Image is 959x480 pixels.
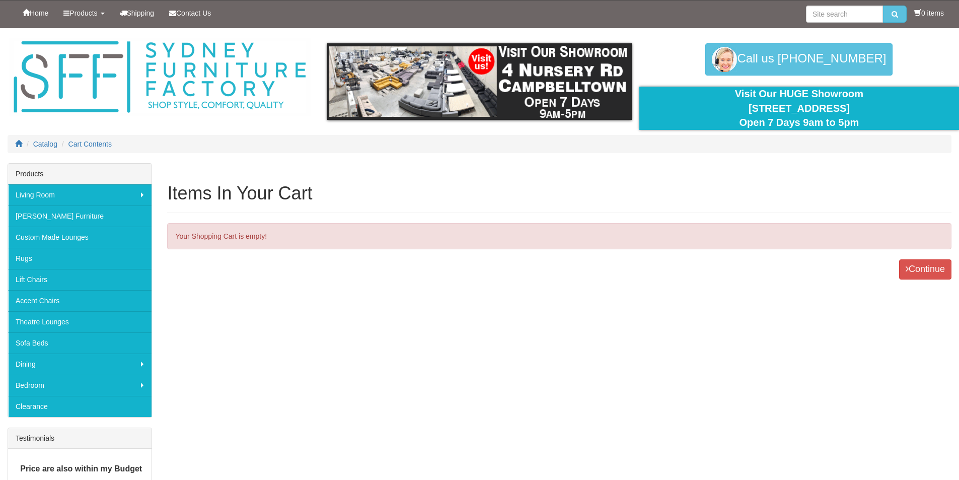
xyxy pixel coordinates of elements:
h1: Items In Your Cart [167,183,951,203]
span: Contact Us [176,9,211,17]
a: Products [56,1,112,26]
span: Home [30,9,48,17]
div: Products [8,164,152,184]
div: Testimonials [8,428,152,449]
a: Cart Contents [68,140,112,148]
a: Bedroom [8,375,152,396]
a: Rugs [8,248,152,269]
input: Site search [806,6,883,23]
a: Custom Made Lounges [8,227,152,248]
a: Living Room [8,184,152,205]
a: Theatre Lounges [8,311,152,332]
b: Price are also within my Budget [20,464,142,473]
span: Shipping [127,9,155,17]
img: Sydney Furniture Factory [9,38,311,116]
a: Lift Chairs [8,269,152,290]
div: Your Shopping Cart is empty! [167,223,951,249]
a: Accent Chairs [8,290,152,311]
li: 0 items [914,8,944,18]
a: [PERSON_NAME] Furniture [8,205,152,227]
a: Continue [899,259,951,280]
a: Sofa Beds [8,332,152,354]
a: Home [15,1,56,26]
span: Products [69,9,97,17]
a: Clearance [8,396,152,417]
a: Catalog [33,140,57,148]
div: Visit Our HUGE Showroom [STREET_ADDRESS] Open 7 Days 9am to 5pm [647,87,951,130]
img: showroom.gif [327,43,632,120]
a: Contact Us [162,1,218,26]
a: Dining [8,354,152,375]
a: Shipping [112,1,162,26]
